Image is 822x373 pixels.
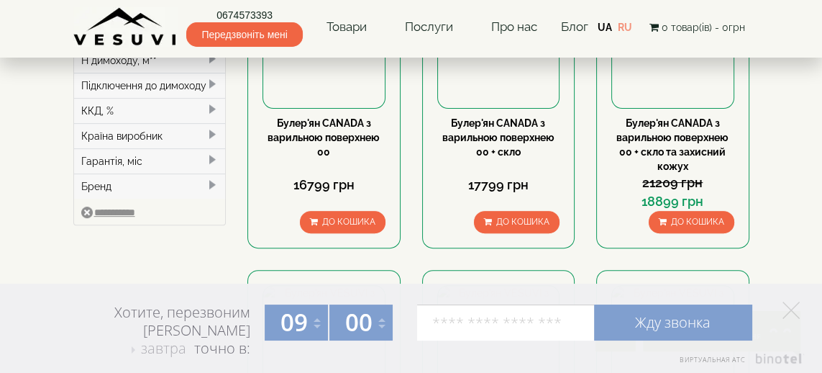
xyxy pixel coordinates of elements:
a: Жду звонка [594,305,752,341]
div: 17799 грн [437,176,560,194]
a: Булер'ян CANADA з варильною поверхнею 00 + скло та захисний кожух [616,117,729,172]
div: Хотите, перезвоним [PERSON_NAME] точно в: [59,303,250,359]
div: Бренд [74,174,226,199]
span: До кошика [671,217,724,227]
div: Гарантія, міс [74,148,226,174]
a: Булер'ян CANADA з варильною поверхнею 00 + скло [442,117,554,158]
button: До кошика [300,211,385,233]
div: Країна виробник [74,123,226,148]
button: 0 товар(ів) - 0грн [644,19,749,35]
div: Підключення до димоходу [74,73,226,98]
a: Про нас [477,11,552,44]
a: Блог [561,19,588,34]
span: Передзвоніть мені [186,22,302,47]
div: 21209 грн [611,174,734,192]
button: До кошика [649,211,734,233]
a: Товари [312,11,381,44]
span: До кошика [322,217,375,227]
span: 09 [280,306,308,338]
a: Булер'ян CANADA з варильною поверхнею 00 [268,117,380,158]
span: 00 [345,306,373,338]
span: завтра [141,338,186,358]
div: 16799 грн [262,176,385,194]
a: UA [598,22,612,33]
span: До кошика [496,217,549,227]
button: До кошика [474,211,560,233]
div: 18899 грн [611,192,734,211]
a: 0674573393 [186,8,302,22]
img: Завод VESUVI [73,7,178,47]
a: Послуги [391,11,467,44]
a: RU [618,22,632,33]
div: H димоходу, м** [74,48,226,73]
span: 0 товар(ів) - 0грн [661,22,744,33]
div: ККД, % [74,98,226,123]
